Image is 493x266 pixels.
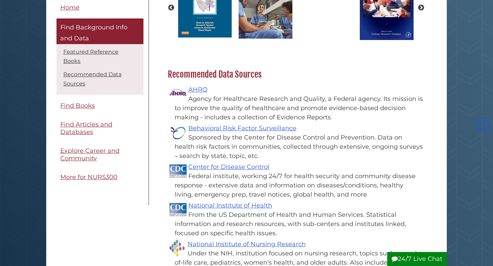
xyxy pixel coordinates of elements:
[60,173,117,181] span: More for NURS300
[418,4,425,11] button: Next
[56,98,143,114] a: Find Books
[60,102,95,110] span: Find Books
[175,172,423,199] div: Federal institute, working 24/7 for health security and community disease response - extensive da...
[188,86,207,93] a: AHRQ
[56,19,143,44] a: Find Background Info and Data
[168,4,175,11] button: Previous
[188,240,306,248] a: National Institute of Nursing Research
[60,4,79,11] span: Home
[56,170,143,185] a: More for NURS300
[56,143,143,166] a: Explore Career and Community
[63,71,122,87] a: Recommended Data Sources
[175,210,423,238] div: From the US Department of Health and Human Services. Statistical information and research resourc...
[188,202,272,209] a: National Institute of Health
[387,252,447,266] button: 24/7 Live Chat
[188,124,296,132] a: Behavioral Risk Factor Surveillance
[60,147,119,162] span: Explore Career and Community
[60,121,112,136] span: Find Articles and Databases
[164,69,426,80] h2: Recommended Data Sources
[63,49,118,65] a: Featured Reference Books
[475,121,491,128] a: Back to Top
[56,117,143,140] a: Find Articles and Databases
[175,94,423,122] div: Agency for Healthcare Research and Quality, a Federal agency. Its mission is to improve the quali...
[60,24,127,42] span: Find Background Info and Data
[175,133,423,161] div: Sponsored by the Center for Disease Control and Prevention. Data on health risk factors in commun...
[188,163,269,171] a: Center for Disease Control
